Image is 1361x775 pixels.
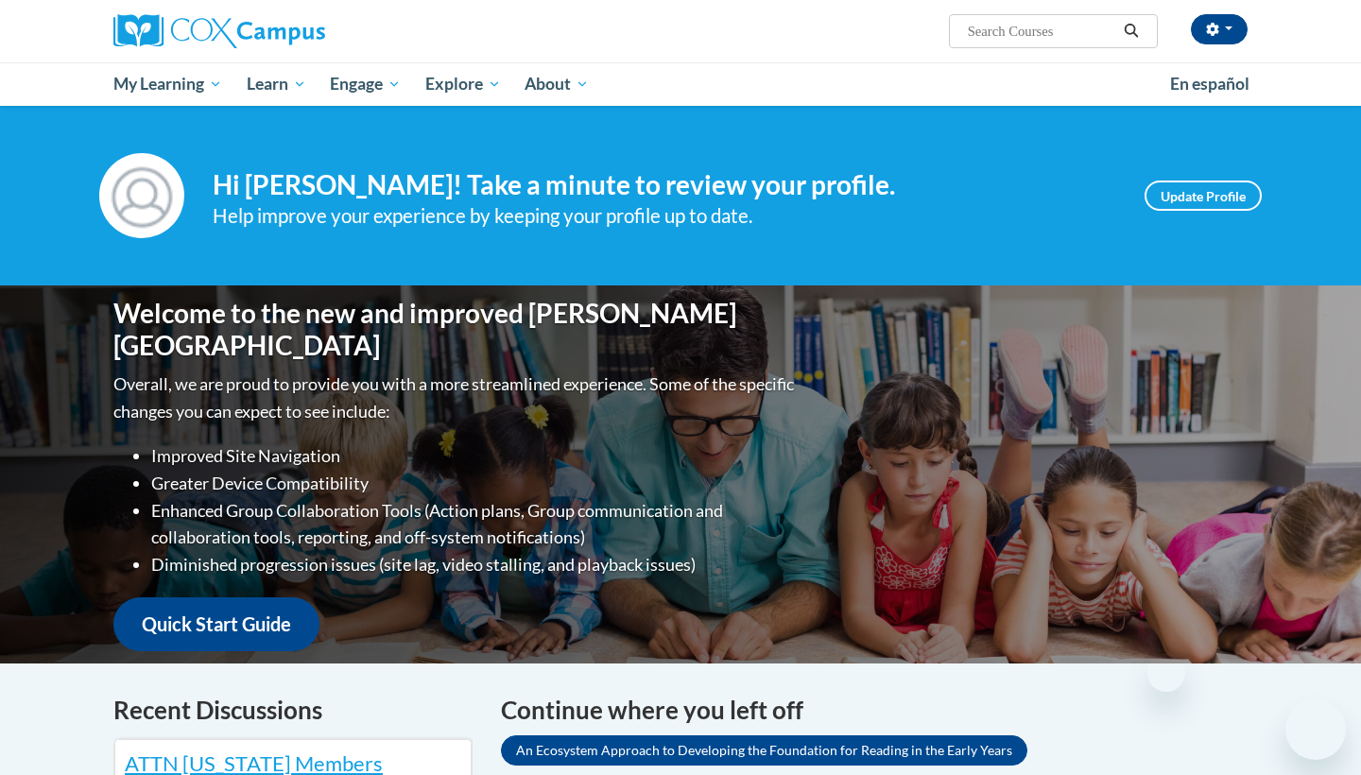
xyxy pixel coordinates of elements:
[501,735,1027,766] a: An Ecosystem Approach to Developing the Foundation for Reading in the Early Years
[513,62,602,106] a: About
[113,370,799,425] p: Overall, we are proud to provide you with a more streamlined experience. Some of the specific cha...
[330,73,401,95] span: Engage
[101,62,234,106] a: My Learning
[151,551,799,578] li: Diminished progression issues (site lag, video stalling, and playback issues)
[425,73,501,95] span: Explore
[99,153,184,238] img: Profile Image
[151,497,799,552] li: Enhanced Group Collaboration Tools (Action plans, Group communication and collaboration tools, re...
[213,200,1116,232] div: Help improve your experience by keeping your profile up to date.
[1191,14,1248,44] button: Account Settings
[113,14,325,48] img: Cox Campus
[501,692,1248,729] h4: Continue where you left off
[966,20,1117,43] input: Search Courses
[113,14,473,48] a: Cox Campus
[1285,699,1346,760] iframe: Button to launch messaging window
[151,470,799,497] li: Greater Device Compatibility
[113,73,222,95] span: My Learning
[525,73,589,95] span: About
[1117,20,1146,43] button: Search
[318,62,413,106] a: Engage
[1145,181,1262,211] a: Update Profile
[213,169,1116,201] h4: Hi [PERSON_NAME]! Take a minute to review your profile.
[151,442,799,470] li: Improved Site Navigation
[1147,654,1185,692] iframe: Close message
[413,62,513,106] a: Explore
[85,62,1276,106] div: Main menu
[113,692,473,729] h4: Recent Discussions
[113,597,319,651] a: Quick Start Guide
[1170,74,1249,94] span: En español
[234,62,319,106] a: Learn
[1158,64,1262,104] a: En español
[247,73,306,95] span: Learn
[113,298,799,361] h1: Welcome to the new and improved [PERSON_NAME][GEOGRAPHIC_DATA]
